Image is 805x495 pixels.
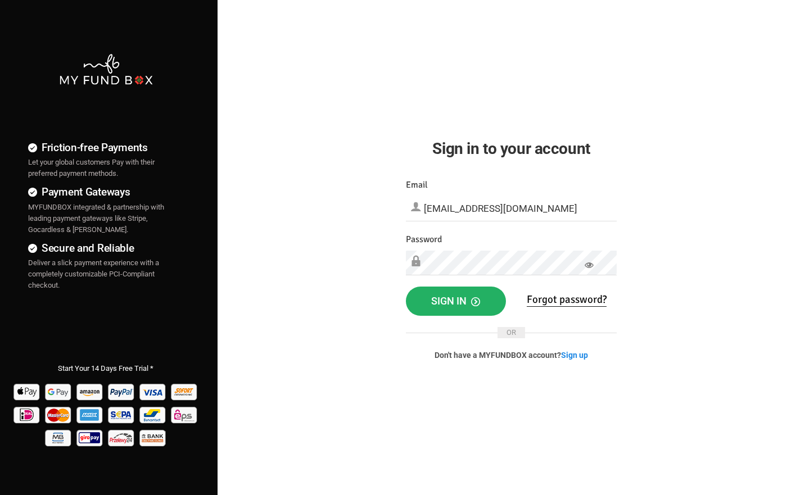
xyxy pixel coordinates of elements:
[431,295,480,307] span: Sign in
[107,403,137,426] img: sepa Pay
[28,258,159,289] span: Deliver a slick payment experience with a completely customizable PCI-Compliant checkout.
[138,380,168,403] img: Visa
[75,380,105,403] img: Amazon
[527,293,607,307] a: Forgot password?
[44,380,74,403] img: Google Pay
[75,403,105,426] img: american_express Pay
[561,351,588,360] a: Sign up
[138,426,168,449] img: banktransfer
[75,426,105,449] img: giropay
[28,158,155,178] span: Let your global customers Pay with their preferred payment methods.
[406,196,617,221] input: Email
[28,240,184,256] h4: Secure and Reliable
[28,184,184,200] h4: Payment Gateways
[28,203,164,234] span: MYFUNDBOX integrated & partnership with leading payment gateways like Stripe, Gocardless & [PERSO...
[406,137,617,161] h2: Sign in to your account
[107,380,137,403] img: Paypal
[138,403,168,426] img: Bancontact Pay
[12,380,42,403] img: Apple Pay
[58,53,154,86] img: mfbwhite.png
[406,178,428,192] label: Email
[44,426,74,449] img: mb Pay
[12,403,42,426] img: Ideal Pay
[44,403,74,426] img: Mastercard Pay
[170,403,200,426] img: EPS Pay
[107,426,137,449] img: p24 Pay
[406,287,506,316] button: Sign in
[406,233,442,247] label: Password
[28,139,184,156] h4: Friction-free Payments
[498,327,525,338] span: OR
[406,349,617,361] p: Don't have a MYFUNDBOX account?
[170,380,200,403] img: Sofort Pay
